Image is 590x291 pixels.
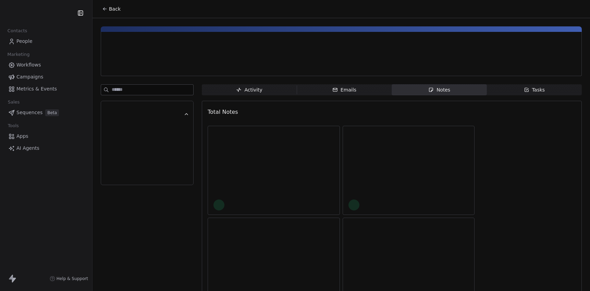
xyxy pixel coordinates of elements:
span: Contacts [4,26,30,36]
span: Campaigns [16,73,43,81]
a: Workflows [5,59,87,71]
span: Metrics & Events [16,85,57,93]
span: Sales [5,97,23,107]
div: Activity [236,86,262,94]
span: AI Agents [16,145,39,152]
a: People [5,36,87,47]
span: Total Notes [208,109,238,115]
a: AI Agents [5,143,87,154]
span: Marketing [4,49,33,60]
div: Tasks [524,86,545,94]
span: Tools [5,121,22,131]
a: Help & Support [50,276,88,281]
a: Metrics & Events [5,83,87,95]
span: Apps [16,133,28,140]
span: Back [109,5,121,12]
div: Emails [332,86,356,94]
span: Beta [45,109,59,116]
span: Workflows [16,61,41,69]
span: Help & Support [57,276,88,281]
span: People [16,38,33,45]
button: Back [98,3,125,15]
a: Apps [5,131,87,142]
span: Sequences [16,109,42,116]
a: SequencesBeta [5,107,87,118]
a: Campaigns [5,71,87,83]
